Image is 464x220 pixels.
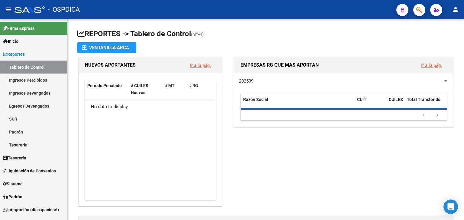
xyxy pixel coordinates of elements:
[239,78,253,84] span: 202509
[5,6,12,13] mat-icon: menu
[3,206,59,213] span: Integración (discapacidad)
[416,60,447,71] button: Ir a la pág.
[190,63,211,68] a: Ir a la pág.
[3,181,23,187] span: Sistema
[128,79,163,99] datatable-header-cell: # CUILES Nuevos
[240,62,319,68] span: EMPRESAS RG QUE MAS APORTAN
[443,200,458,214] div: Open Intercom Messenger
[48,3,80,16] span: - OSPDICA
[3,51,25,58] span: Reportes
[452,6,459,13] mat-icon: person
[3,38,18,45] span: Inicio
[404,93,447,113] datatable-header-cell: Total Transferido
[82,42,131,53] div: Ventanilla ARCA
[3,193,22,200] span: Padrón
[386,93,404,113] datatable-header-cell: CUILES
[357,97,366,102] span: CUIT
[243,97,268,102] span: Razón Social
[85,62,136,68] span: NUEVOS APORTANTES
[431,112,443,119] a: go to next page
[77,29,454,39] h1: REPORTES -> Tablero de Control
[163,79,187,99] datatable-header-cell: # MT
[189,83,198,88] span: # RG
[77,42,136,53] button: Ventanilla ARCA
[3,155,26,161] span: Tesorería
[407,97,440,102] span: Total Transferido
[421,63,442,68] a: Ir a la pág.
[355,93,386,113] datatable-header-cell: CUIT
[131,83,148,95] span: # CUILES Nuevos
[185,60,216,71] button: Ir a la pág.
[3,25,34,32] span: Firma Express
[389,97,403,102] span: CUILES
[3,168,56,174] span: Liquidación de Convenios
[85,99,215,115] div: No data to display
[241,93,355,113] datatable-header-cell: Razón Social
[87,83,122,88] span: Período Percibido
[85,79,128,99] datatable-header-cell: Período Percibido
[187,79,211,99] datatable-header-cell: # RG
[418,112,430,119] a: go to previous page
[191,32,204,37] span: (alt+t)
[165,83,175,88] span: # MT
